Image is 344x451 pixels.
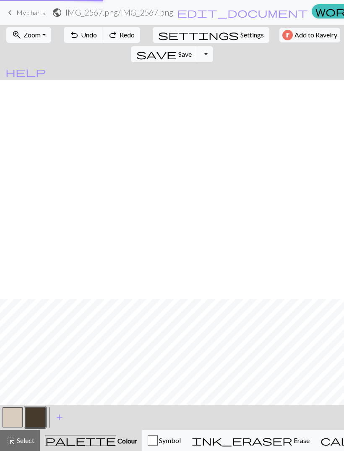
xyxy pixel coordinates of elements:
span: palette [45,435,116,446]
button: Colour [40,430,142,451]
span: Zoom [23,31,41,39]
span: Colour [116,437,137,445]
span: add [55,411,65,423]
button: Symbol [142,430,186,451]
span: Save [178,50,192,58]
span: zoom_in [12,29,22,41]
span: undo [69,29,79,41]
button: Redo [102,27,140,43]
span: Settings [240,30,264,40]
span: help [5,66,46,78]
span: Erase [292,436,310,444]
span: save [136,48,177,60]
button: SettingsSettings [153,27,269,43]
span: edit_document [177,7,308,18]
span: redo [108,29,118,41]
img: Ravelry [282,30,293,40]
span: Undo [81,31,97,39]
span: public [52,7,62,18]
span: Redo [120,31,135,39]
h2: IMG_2567.png / IMG_2567.png [65,8,173,17]
span: Symbol [158,436,181,444]
i: Settings [158,30,239,40]
button: Undo [64,27,103,43]
button: Zoom [6,27,51,43]
span: My charts [16,8,45,16]
button: Save [131,46,198,62]
span: Add to Ravelry [294,30,337,40]
a: My charts [5,5,45,20]
button: Erase [186,430,315,451]
span: Select [16,436,34,444]
span: ink_eraser [192,435,292,446]
span: settings [158,29,239,41]
span: highlight_alt [5,435,16,446]
span: keyboard_arrow_left [5,7,15,18]
button: Add to Ravelry [279,28,340,42]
